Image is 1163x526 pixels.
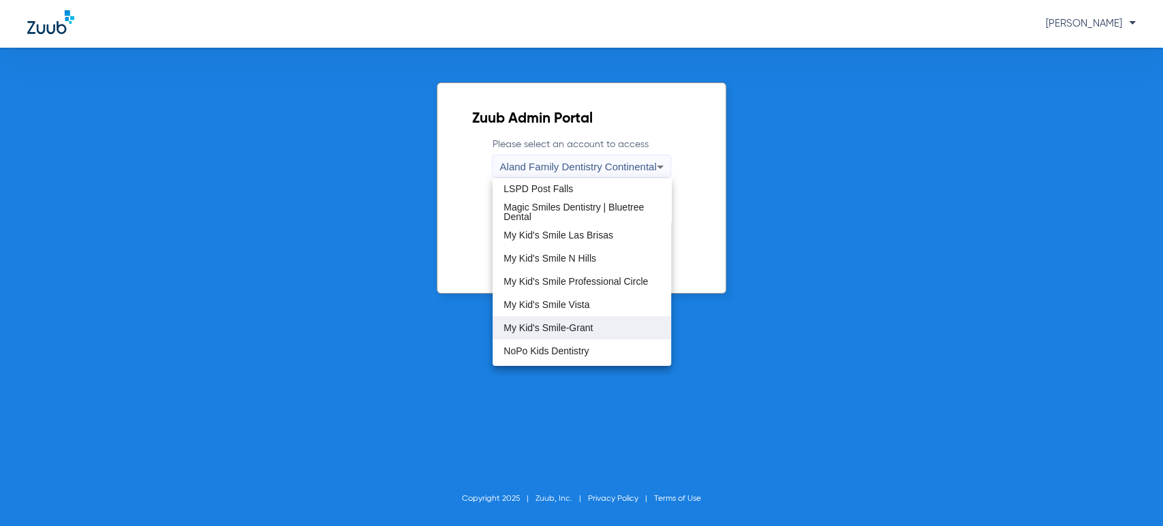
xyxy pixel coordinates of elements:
span: My Kid's Smile Las Brisas [503,230,613,240]
span: NoPo Kids Dentistry [503,346,589,356]
span: My Kid's Smile Vista [503,300,589,309]
span: Magic Smiles Dentistry | Bluetree Dental [503,202,660,221]
span: My Kid's Smile N Hills [503,253,596,263]
span: My Kid's Smile Professional Circle [503,277,648,286]
span: My Kid's Smile-Grant [503,323,593,332]
span: LSPD Post Falls [503,184,573,194]
iframe: Chat Widget [1095,461,1163,526]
